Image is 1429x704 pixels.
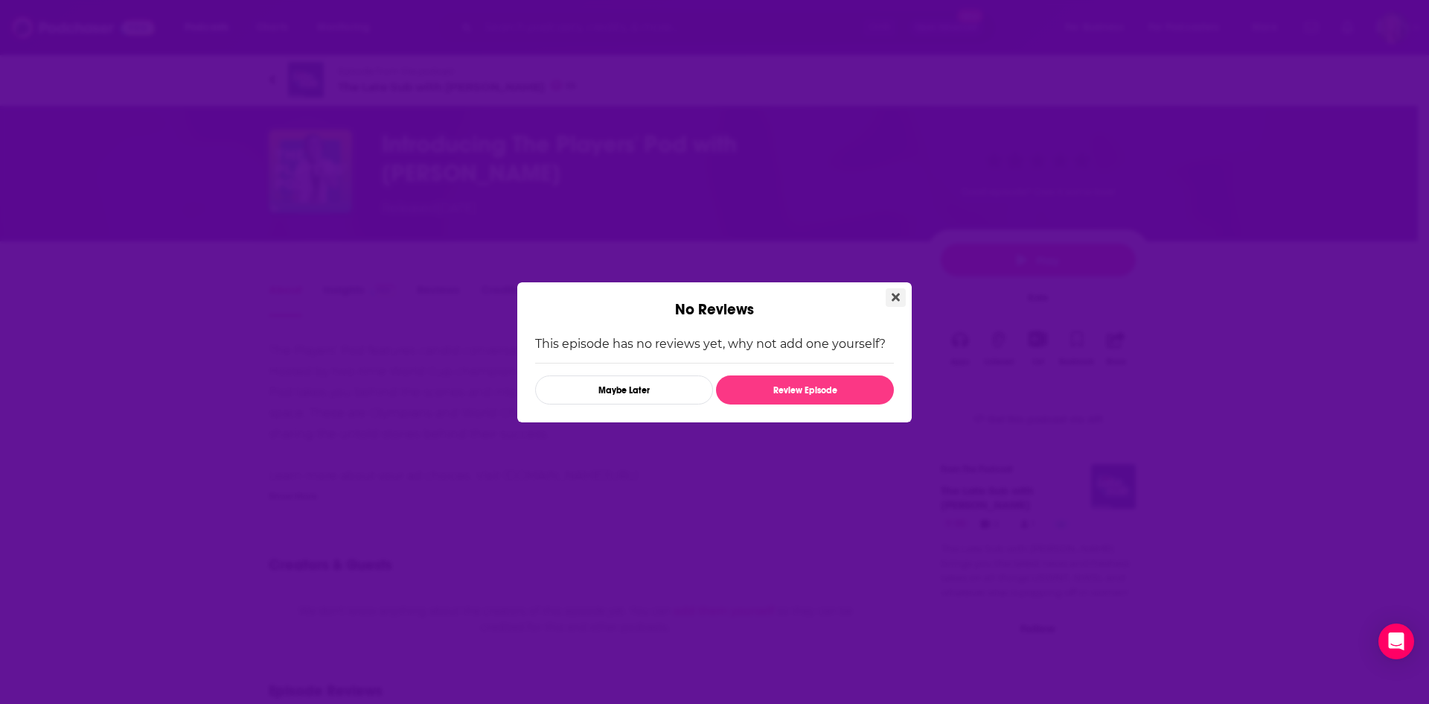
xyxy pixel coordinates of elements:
[535,337,894,351] p: This episode has no reviews yet, why not add one yourself?
[1378,624,1414,659] div: Open Intercom Messenger
[535,375,713,405] button: Maybe Later
[716,375,894,405] button: Review Episode
[886,288,906,307] button: Close
[517,282,912,319] div: No Reviews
